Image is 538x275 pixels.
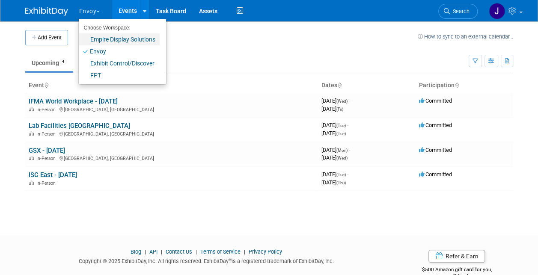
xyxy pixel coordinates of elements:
span: - [347,171,348,177]
sup: ® [229,257,232,262]
span: In-Person [36,156,58,161]
a: Terms of Service [200,248,241,255]
a: Sort by Start Date [337,82,342,89]
span: - [349,98,350,104]
a: IFMA World Workplace - [DATE] [29,98,118,105]
a: Empire Display Solutions [79,33,160,45]
img: Jessica Luyster [489,3,505,19]
span: In-Person [36,131,58,137]
div: [GEOGRAPHIC_DATA], [GEOGRAPHIC_DATA] [29,130,315,137]
span: - [347,122,348,128]
span: (Tue) [336,172,346,177]
span: 4 [59,59,67,65]
div: Copyright © 2025 ExhibitDay, Inc. All rights reserved. ExhibitDay is a registered trademark of Ex... [25,255,388,265]
th: Dates [318,78,416,93]
a: Contact Us [166,248,192,255]
a: FPT [79,69,160,81]
div: [GEOGRAPHIC_DATA], [GEOGRAPHIC_DATA] [29,154,315,161]
span: Committed [419,122,452,128]
span: Search [450,8,470,15]
button: Add Event [25,30,68,45]
a: Exhibit Control/Discover [79,57,160,69]
a: Lab Facilities [GEOGRAPHIC_DATA] [29,122,130,130]
span: | [193,248,199,255]
a: API [149,248,158,255]
span: | [159,248,164,255]
span: [DATE] [321,106,343,112]
a: How to sync to an external calendar... [418,33,513,40]
span: (Fri) [336,107,343,112]
a: Past9 [75,55,108,71]
span: [DATE] [321,179,346,186]
span: [DATE] [321,98,350,104]
span: [DATE] [321,122,348,128]
span: In-Person [36,180,58,186]
img: In-Person Event [29,107,34,111]
img: In-Person Event [29,131,34,136]
span: (Mon) [336,148,348,153]
span: (Wed) [336,156,348,160]
a: Sort by Participation Type [455,82,459,89]
span: [DATE] [321,130,346,136]
span: (Tue) [336,123,346,128]
img: In-Person Event [29,180,34,185]
span: Committed [419,147,452,153]
a: Privacy Policy [249,248,282,255]
span: In-Person [36,107,58,112]
span: - [349,147,350,153]
a: Search [438,4,478,19]
img: In-Person Event [29,156,34,160]
a: Envoy [79,45,160,57]
span: Committed [419,98,452,104]
a: Blog [131,248,141,255]
th: Participation [416,78,513,93]
a: GSX - [DATE] [29,147,65,154]
span: (Wed) [336,99,348,103]
span: [DATE] [321,147,350,153]
img: ExhibitDay [25,7,68,16]
a: Refer & Earn [428,250,485,263]
span: [DATE] [321,171,348,177]
a: Upcoming4 [25,55,73,71]
a: Sort by Event Name [44,82,48,89]
a: ISC East - [DATE] [29,171,77,179]
span: (Tue) [336,131,346,136]
span: | [143,248,148,255]
div: [GEOGRAPHIC_DATA], [GEOGRAPHIC_DATA] [29,106,315,112]
span: Committed [419,171,452,177]
li: Choose Workspace: [79,22,160,33]
span: [DATE] [321,154,348,161]
span: | [242,248,247,255]
th: Event [25,78,318,93]
span: (Thu) [336,180,346,185]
